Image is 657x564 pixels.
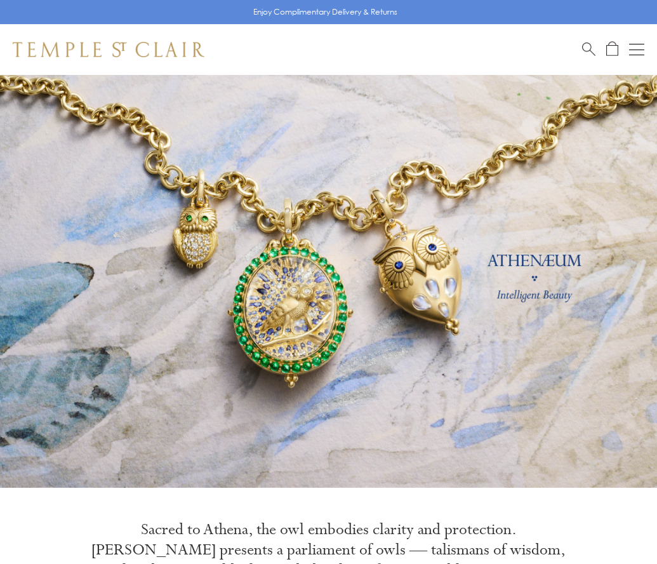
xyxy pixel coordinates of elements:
button: Open navigation [629,42,644,57]
a: Open Shopping Bag [606,41,618,57]
a: Search [582,41,595,57]
img: Temple St. Clair [13,42,204,57]
p: Enjoy Complimentary Delivery & Returns [253,6,397,18]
